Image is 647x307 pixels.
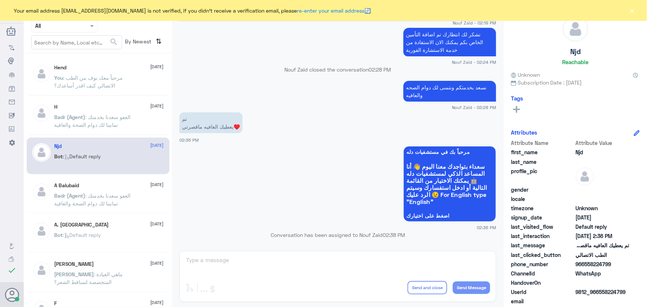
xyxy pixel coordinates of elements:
span: 02:36 PM [179,138,199,142]
span: ChannelId [511,270,574,277]
h6: Reachable [562,59,588,65]
span: search [109,37,118,46]
span: null [575,279,629,287]
span: : Default reply [63,153,101,159]
h6: Attributes [511,129,537,136]
h5: F [55,300,57,307]
span: سعداء بتواجدك معنا اليوم 👋 أنا المساعد الذكي لمستشفيات دله 🤖 يمكنك الاختيار من القائمة التالية أو... [406,163,493,205]
span: Njd [575,148,629,156]
h5: Njd [55,143,62,149]
img: defaultAdmin.png [575,167,594,186]
p: Nouf Zaid closed the conversation [179,66,496,73]
span: الطب الاتصالي [575,251,629,259]
span: Your email address [EMAIL_ADDRESS][DOMAIN_NAME] is not verified, if you didn't receive a verifica... [14,7,371,14]
button: Send Message [453,281,490,294]
i: ⇅ [156,35,162,47]
span: 02:28 PM [369,66,391,73]
h6: Tags [511,95,523,102]
span: You [55,75,63,81]
button: search [109,36,118,48]
span: timezone [511,204,574,212]
span: By Newest [122,35,153,50]
span: null [575,195,629,203]
i: check [7,266,16,275]
h5: A. Turki [55,222,109,228]
span: Attribute Name [511,139,574,147]
img: defaultAdmin.png [563,16,588,42]
span: profile_pic [511,167,574,184]
span: Nouf Zaid - 02:24 PM [452,59,496,65]
span: [PERSON_NAME] [55,271,94,277]
span: : Default reply [63,232,101,238]
span: [DATE] [151,221,164,227]
p: 10/8/2025, 2:28 PM [403,81,496,102]
p: 10/8/2025, 2:36 PM [179,112,242,133]
span: email [511,297,574,305]
span: signup_date [511,214,574,221]
button: Avatar [5,288,19,302]
h5: Njd [570,47,581,56]
span: 02:36 PM [477,224,496,231]
span: Nouf Zaid - 02:28 PM [452,104,496,110]
span: : العفو سعدنا بخدمتك تمانينا لك دوام الصحة والعافية [55,192,131,207]
span: Subscription Date : [DATE] [511,79,640,86]
span: UserId [511,288,574,296]
span: 2 [575,270,629,277]
span: Bot [55,232,63,238]
span: Bot [55,153,63,159]
span: 02:38 PM [383,232,405,238]
span: null [575,186,629,194]
span: 966558224799 [575,260,629,268]
span: Nouf Zaid - 02:19 PM [453,20,496,26]
span: phone_number [511,260,574,268]
button: Send and close [407,281,447,294]
span: Badr (Agent) [55,114,86,120]
img: defaultAdmin.png [32,104,51,122]
span: last_message [511,241,574,249]
a: re-enter your email address [297,7,365,14]
img: defaultAdmin.png [32,65,51,83]
p: 10/8/2025, 2:24 PM [403,28,496,56]
img: defaultAdmin.png [32,261,51,280]
span: Default reply [575,223,629,231]
span: Unknown [511,71,540,79]
h5: عبدالرحمن بن عبدالله [55,261,94,267]
span: تم يعطيك العافيه ماقصرتي♥️ [575,241,629,249]
span: last_name [511,158,574,166]
span: Unknown [575,204,629,212]
span: gender [511,186,574,194]
h5: H [55,104,58,110]
span: : مرحباً معك نوف من الطب الاتصالي كيف اقدر أساعدك؟ [55,75,123,89]
span: HandoverOn [511,279,574,287]
span: [DATE] [151,103,164,109]
span: last_interaction [511,232,574,240]
span: : العفو سعدنا بخدمتك تمانينا لك دوام الصحة والعافية [55,114,131,128]
h5: Hend [55,65,67,71]
span: [DATE] [151,63,164,70]
img: defaultAdmin.png [32,143,51,162]
span: [DATE] [151,181,164,188]
img: defaultAdmin.png [32,222,51,240]
span: last_visited_flow [511,223,574,231]
span: 2025-08-10T10:31:51.823Z [575,214,629,221]
h5: A Balubaid [55,182,79,189]
span: 9812_966558224799 [575,288,629,296]
span: مرحباً بك في مستشفيات دله [406,149,493,155]
span: null [575,297,629,305]
span: [DATE] [151,299,164,306]
input: Search by Name, Local etc… [32,36,122,49]
span: last_clicked_button [511,251,574,259]
span: Attribute Value [575,139,629,147]
button: × [628,7,636,14]
span: [DATE] [151,142,164,149]
span: [DATE] [151,260,164,267]
span: first_name [511,148,574,156]
span: اضغط على اختيارك [406,213,493,219]
span: locale [511,195,574,203]
img: defaultAdmin.png [32,182,51,201]
span: 2025-08-10T11:36:16.741Z [575,232,629,240]
span: Badr (Agent) [55,192,86,199]
p: Conversation has been assigned to Nouf Zaid [179,231,496,239]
